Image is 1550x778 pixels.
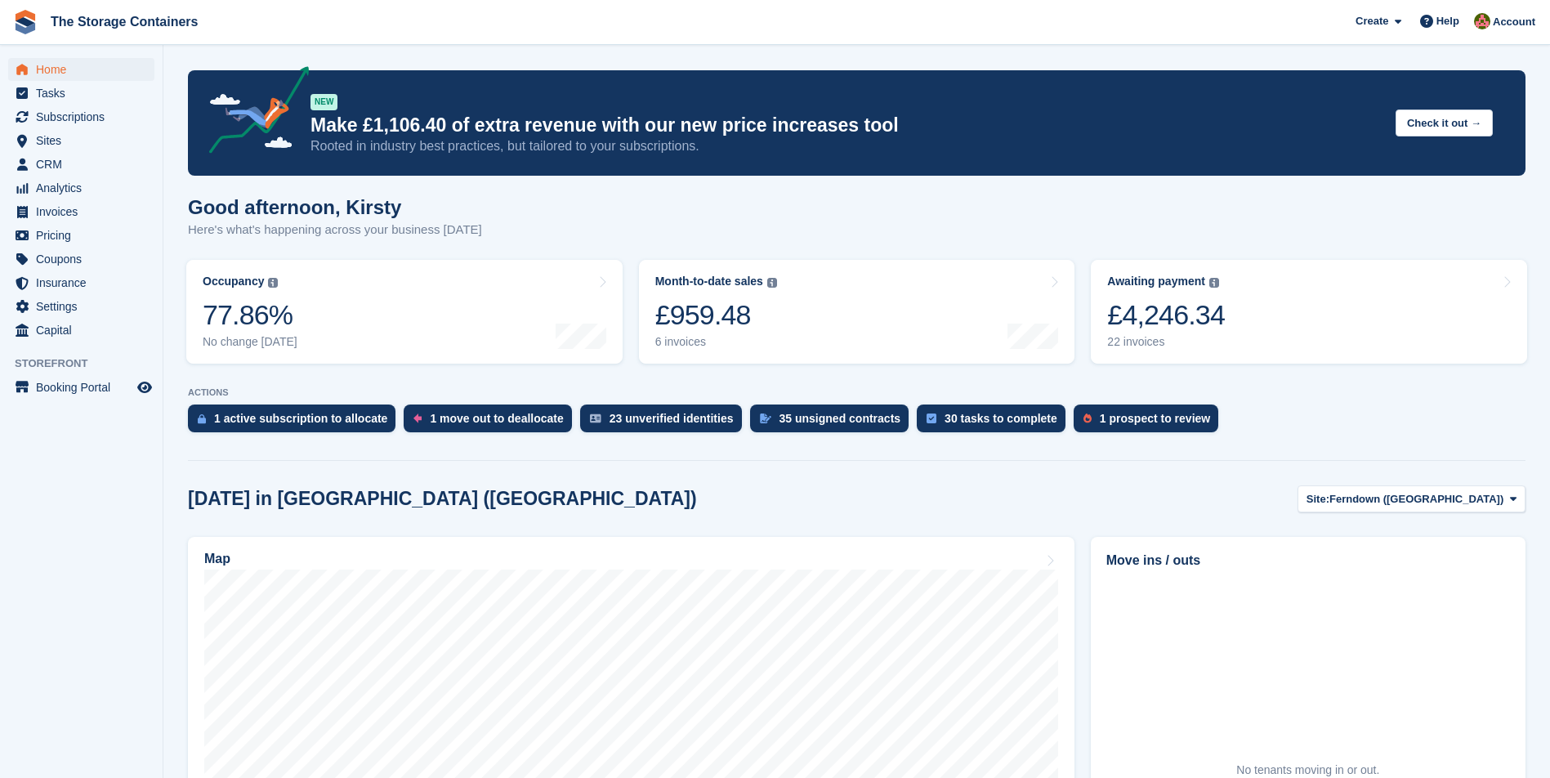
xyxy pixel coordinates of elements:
img: contract_signature_icon-13c848040528278c33f63329250d36e43548de30e8caae1d1a13099fd9432cc5.svg [760,414,771,423]
a: 1 active subscription to allocate [188,405,404,440]
div: No change [DATE] [203,335,297,349]
div: £4,246.34 [1107,298,1225,332]
span: Ferndown ([GEOGRAPHIC_DATA]) [1329,491,1503,507]
span: Home [36,58,134,81]
a: The Storage Containers [44,8,204,35]
div: Awaiting payment [1107,275,1205,288]
div: 1 active subscription to allocate [214,412,387,425]
h2: Map [204,552,230,566]
a: menu [8,248,154,271]
a: 1 move out to deallocate [404,405,579,440]
a: Occupancy 77.86% No change [DATE] [186,260,623,364]
div: 6 invoices [655,335,777,349]
a: menu [8,224,154,247]
a: menu [8,105,154,128]
img: prospect-51fa495bee0391a8d652442698ab0144808aea92771e9ea1ae160a38d050c398.svg [1083,414,1092,423]
img: icon-info-grey-7440780725fd019a000dd9b08b2336e03edf1995a4989e88bcd33f0948082b44.svg [268,278,278,288]
img: Kirsty Simpson [1474,13,1490,29]
img: icon-info-grey-7440780725fd019a000dd9b08b2336e03edf1995a4989e88bcd33f0948082b44.svg [767,278,777,288]
a: 30 tasks to complete [917,405,1074,440]
span: CRM [36,153,134,176]
span: Sites [36,129,134,152]
span: Tasks [36,82,134,105]
a: menu [8,82,154,105]
div: 77.86% [203,298,297,332]
a: Month-to-date sales £959.48 6 invoices [639,260,1075,364]
a: menu [8,271,154,294]
a: menu [8,295,154,318]
a: 35 unsigned contracts [750,405,918,440]
button: Site: Ferndown ([GEOGRAPHIC_DATA]) [1298,485,1525,512]
h1: Good afternoon, Kirsty [188,196,482,218]
a: menu [8,376,154,399]
p: ACTIONS [188,387,1525,398]
img: task-75834270c22a3079a89374b754ae025e5fb1db73e45f91037f5363f120a921f8.svg [927,414,936,423]
img: stora-icon-8386f47178a22dfd0bd8f6a31ec36ba5ce8667c1dd55bd0f319d3a0aa187defe.svg [13,10,38,34]
a: menu [8,319,154,342]
span: Booking Portal [36,376,134,399]
span: Storefront [15,355,163,372]
div: 23 unverified identities [610,412,734,425]
a: menu [8,129,154,152]
img: active_subscription_to_allocate_icon-d502201f5373d7db506a760aba3b589e785aa758c864c3986d89f69b8ff3... [198,414,206,424]
a: menu [8,177,154,199]
a: menu [8,153,154,176]
span: Subscriptions [36,105,134,128]
img: verify_identity-adf6edd0f0f0b5bbfe63781bf79b02c33cf7c696d77639b501bdc392416b5a36.svg [590,414,601,423]
span: Help [1436,13,1459,29]
div: 1 prospect to review [1100,412,1210,425]
span: Invoices [36,200,134,223]
div: 1 move out to deallocate [430,412,563,425]
p: Rooted in industry best practices, but tailored to your subscriptions. [310,137,1382,155]
div: 30 tasks to complete [945,412,1057,425]
p: Here's what's happening across your business [DATE] [188,221,482,239]
span: Coupons [36,248,134,271]
a: Preview store [135,378,154,397]
img: move_outs_to_deallocate_icon-f764333ba52eb49d3ac5e1228854f67142a1ed5810a6f6cc68b1a99e826820c5.svg [413,414,422,423]
h2: Move ins / outs [1106,551,1510,570]
span: Insurance [36,271,134,294]
div: £959.48 [655,298,777,332]
a: 1 prospect to review [1074,405,1226,440]
span: Account [1493,14,1535,30]
a: menu [8,200,154,223]
span: Capital [36,319,134,342]
a: Awaiting payment £4,246.34 22 invoices [1091,260,1527,364]
p: Make £1,106.40 of extra revenue with our new price increases tool [310,114,1382,137]
div: Month-to-date sales [655,275,763,288]
div: NEW [310,94,337,110]
span: Create [1356,13,1388,29]
a: 23 unverified identities [580,405,750,440]
span: Site: [1307,491,1329,507]
img: icon-info-grey-7440780725fd019a000dd9b08b2336e03edf1995a4989e88bcd33f0948082b44.svg [1209,278,1219,288]
span: Analytics [36,177,134,199]
img: price-adjustments-announcement-icon-8257ccfd72463d97f412b2fc003d46551f7dbcb40ab6d574587a9cd5c0d94... [195,66,310,159]
div: Occupancy [203,275,264,288]
button: Check it out → [1396,110,1493,136]
h2: [DATE] in [GEOGRAPHIC_DATA] ([GEOGRAPHIC_DATA]) [188,488,697,510]
a: menu [8,58,154,81]
div: 22 invoices [1107,335,1225,349]
div: 35 unsigned contracts [779,412,901,425]
span: Settings [36,295,134,318]
span: Pricing [36,224,134,247]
